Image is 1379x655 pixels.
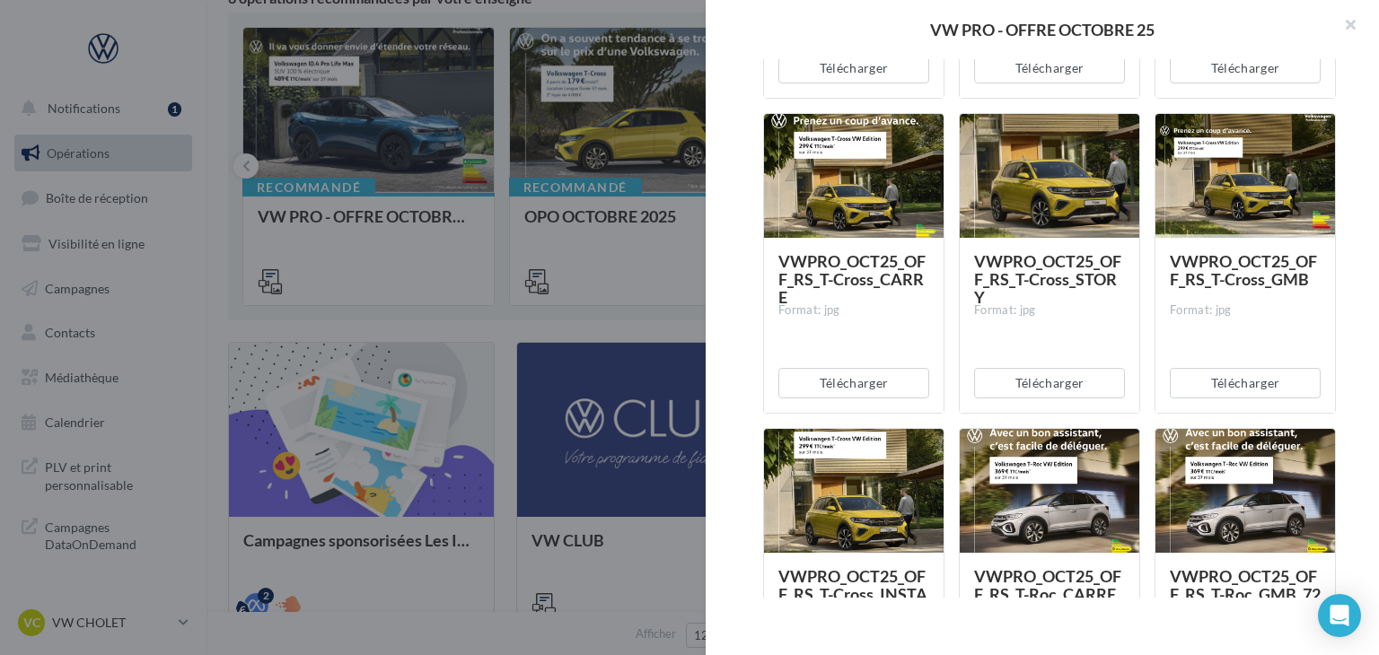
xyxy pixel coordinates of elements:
span: VWPRO_OCT25_OFF_RS_T-Cross_STORY [974,251,1121,307]
div: Open Intercom Messenger [1318,594,1361,637]
span: VWPRO_OCT25_OFF_RS_T-Cross_CARRE [778,251,926,307]
div: Format: jpg [974,302,1125,319]
button: Télécharger [974,53,1125,83]
button: Télécharger [1170,368,1321,398]
button: Télécharger [974,368,1125,398]
span: VWPRO_OCT25_OFF_RS_T-Roc_CARRE [974,566,1121,604]
span: VWPRO_OCT25_OFF_RS_T-Cross_INSTA [778,566,927,604]
button: Télécharger [1170,53,1321,83]
button: Télécharger [778,53,929,83]
div: Format: jpg [778,302,929,319]
button: Télécharger [778,368,929,398]
span: VWPRO_OCT25_OFF_RS_T-Cross_GMB [1170,251,1317,289]
span: VWPRO_OCT25_OFF_RS_T-Roc_GMB_720x7... [1170,566,1321,622]
div: VW PRO - OFFRE OCTOBRE 25 [734,22,1350,38]
div: Format: jpg [1170,302,1321,319]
